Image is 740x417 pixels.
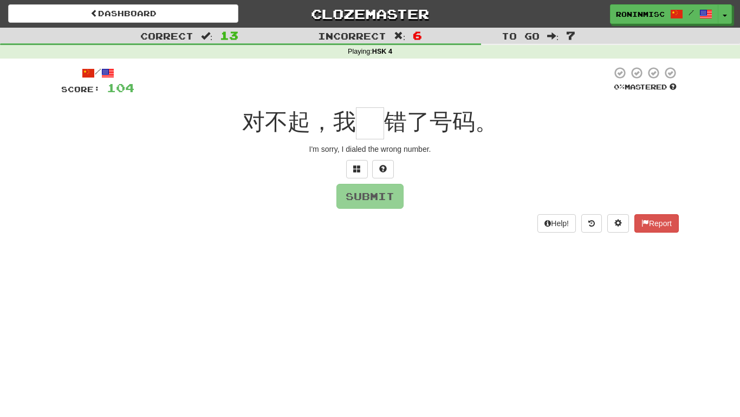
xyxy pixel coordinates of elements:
span: : [201,31,213,41]
div: I'm sorry, I dialed the wrong number. [61,144,679,155]
button: Round history (alt+y) [581,214,602,233]
span: 6 [413,29,422,42]
a: roninmisc / [610,4,718,24]
span: : [547,31,559,41]
span: 7 [566,29,575,42]
span: 104 [107,81,134,94]
a: Dashboard [8,4,238,23]
button: Submit [336,184,404,209]
strong: HSK 4 [372,48,392,55]
span: 对不起，我 [242,109,356,134]
span: / [689,9,694,16]
div: Mastered [612,82,679,92]
span: roninmisc [616,9,665,19]
button: Single letter hint - you only get 1 per sentence and score half the points! alt+h [372,160,394,178]
button: Switch sentence to multiple choice alt+p [346,160,368,178]
span: To go [502,30,540,41]
span: 错了号码。 [384,109,498,134]
button: Report [634,214,679,233]
span: Correct [140,30,193,41]
span: Score: [61,85,100,94]
span: : [394,31,406,41]
span: 0 % [614,82,625,91]
span: Incorrect [318,30,386,41]
a: Clozemaster [255,4,485,23]
span: 13 [220,29,238,42]
button: Help! [537,214,576,233]
div: / [61,66,134,80]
